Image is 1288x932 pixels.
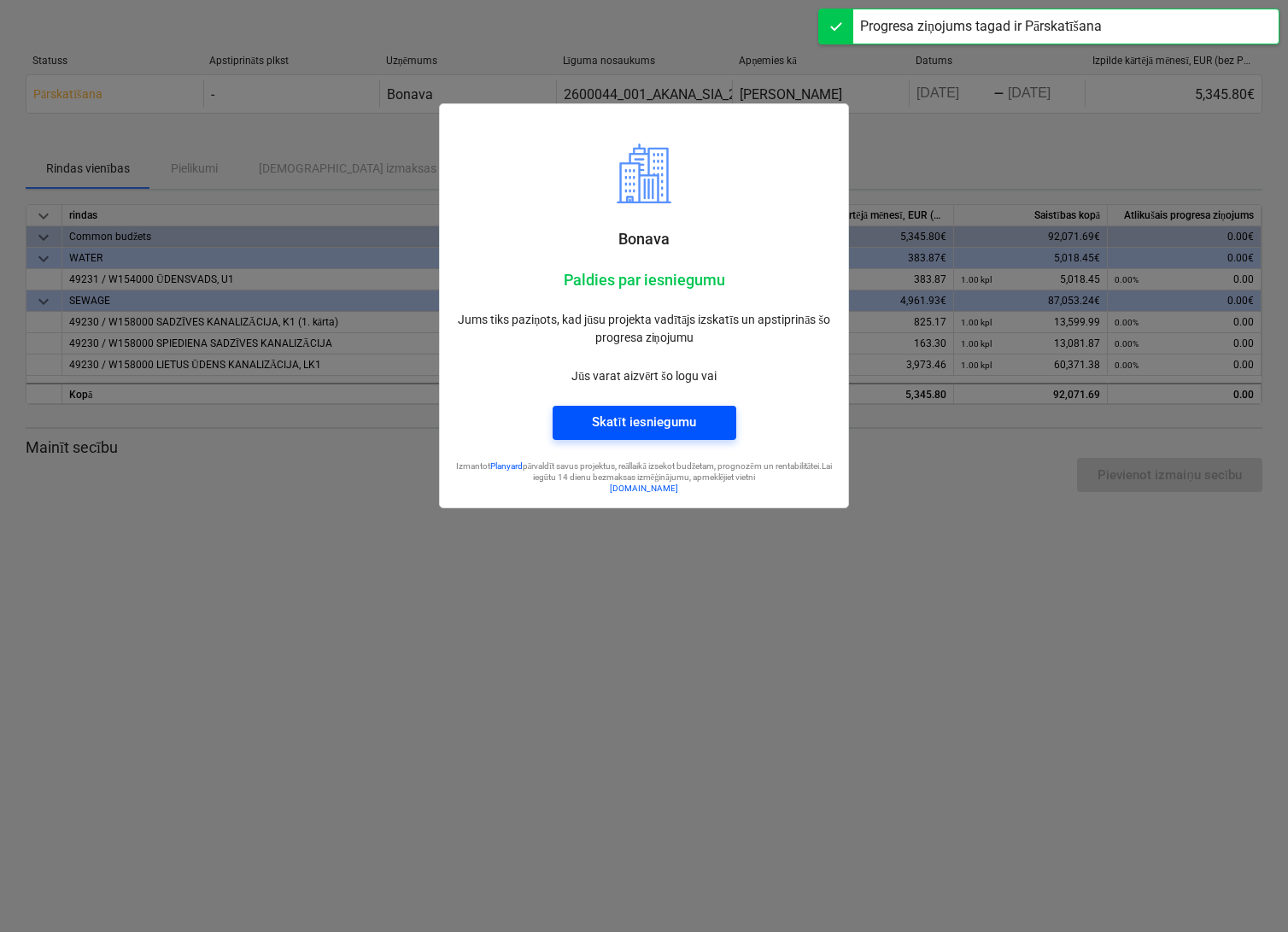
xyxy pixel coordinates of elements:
button: Skatīt iesniegumu [553,406,736,440]
p: Paldies par iesniegumu [454,270,834,290]
a: Planyard [490,461,523,471]
div: Progresa ziņojums tagad ir Pārskatīšana [860,16,1102,37]
div: Skatīt iesniegumu [592,411,695,433]
a: [DOMAIN_NAME] [610,484,678,493]
p: Jums tiks paziņots, kad jūsu projekta vadītājs izskatīs un apstiprinās šo progresa ziņojumu [454,311,834,347]
p: Bonava [454,229,834,249]
p: Izmantot pārvaldīt savus projektus, reāllaikā izsekot budžetam, prognozēm un rentabilitātei. Lai ... [454,460,834,484]
p: Jūs varat aizvērt šo logu vai [454,367,834,385]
